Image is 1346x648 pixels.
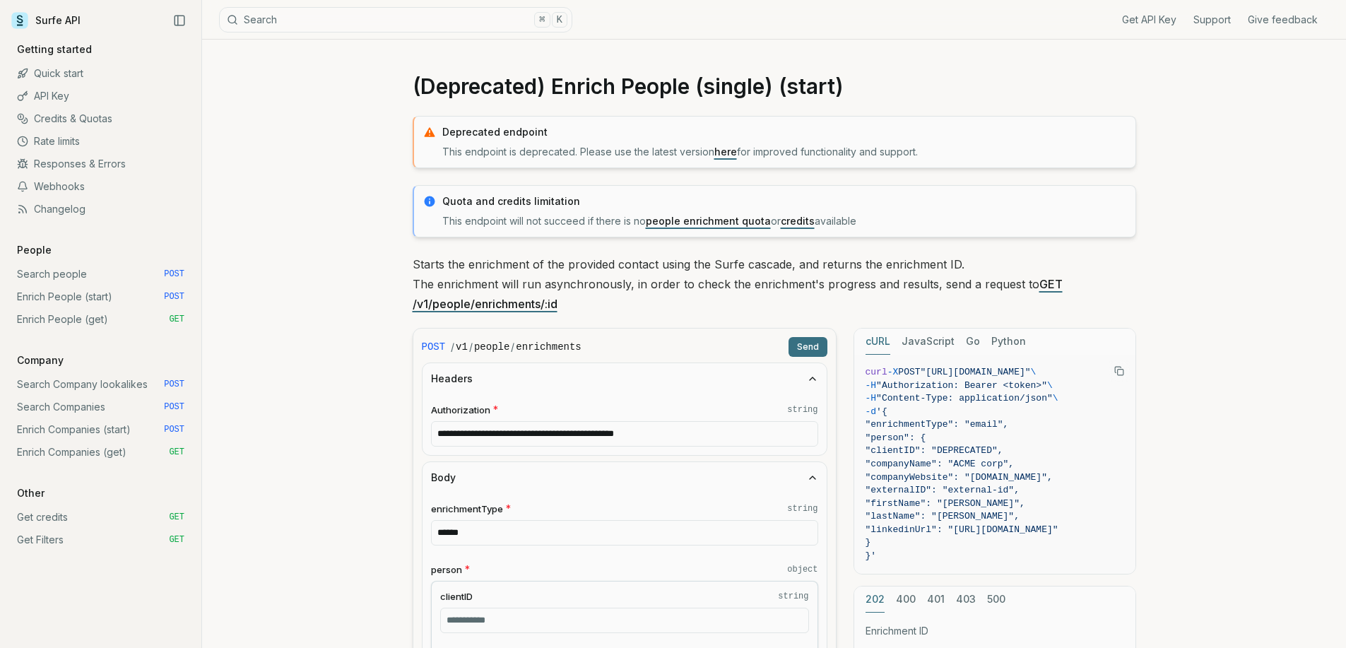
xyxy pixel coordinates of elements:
span: "companyWebsite": "[DOMAIN_NAME]", [866,472,1053,483]
span: / [469,340,473,354]
button: Go [966,329,980,355]
span: }' [866,550,877,561]
p: This endpoint will not succeed if there is no or available [442,214,1127,228]
a: credits [781,215,815,227]
p: People [11,243,57,257]
kbd: ⌘ [534,12,550,28]
a: Credits & Quotas [11,107,190,130]
a: Quick start [11,62,190,85]
span: curl [866,367,887,377]
a: Get Filters GET [11,529,190,551]
span: POST [164,269,184,280]
code: string [778,591,808,602]
span: / [511,340,514,354]
code: v1 [456,340,468,354]
span: POST [164,379,184,390]
a: Give feedback [1248,13,1318,27]
button: 500 [987,587,1005,613]
a: Webhooks [11,175,190,198]
span: -X [887,367,899,377]
span: POST [898,367,920,377]
span: "person": { [866,432,926,443]
span: "companyName": "ACME corp", [866,459,1015,469]
span: person [431,563,462,577]
h1: (Deprecated) Enrich People (single) (start) [413,73,1136,99]
a: Get API Key [1122,13,1176,27]
span: -d [866,406,877,417]
a: Enrich Companies (get) GET [11,441,190,464]
p: Quota and credits limitation [442,194,1127,208]
span: "[URL][DOMAIN_NAME]" [921,367,1031,377]
a: Search Company lookalikes POST [11,373,190,396]
button: cURL [866,329,890,355]
span: "enrichmentType": "email", [866,419,1009,430]
a: Enrich People (start) POST [11,285,190,308]
span: GET [169,534,184,546]
a: here [714,146,737,158]
button: Body [423,462,827,493]
span: clientID [440,590,473,603]
p: Company [11,353,69,367]
a: Responses & Errors [11,153,190,175]
span: "Content-Type: application/json" [876,393,1053,403]
button: Collapse Sidebar [169,10,190,31]
span: enrichmentType [431,502,503,516]
button: Search⌘K [219,7,572,33]
a: Surfe API [11,10,81,31]
a: Search Companies POST [11,396,190,418]
a: API Key [11,85,190,107]
span: "lastName": "[PERSON_NAME]", [866,511,1020,522]
p: Deprecated endpoint [442,125,1127,139]
span: "firstName": "[PERSON_NAME]", [866,498,1025,509]
button: 403 [956,587,976,613]
code: people [474,340,509,354]
a: Enrich Companies (start) POST [11,418,190,441]
span: \ [1053,393,1058,403]
button: 400 [896,587,916,613]
p: Starts the enrichment of the provided contact using the Surfe cascade, and returns the enrichment... [413,254,1136,314]
button: Python [991,329,1026,355]
span: "linkedinUrl": "[URL][DOMAIN_NAME]" [866,524,1058,535]
span: \ [1047,380,1053,391]
button: 202 [866,587,885,613]
span: / [451,340,454,354]
a: Enrich People (get) GET [11,308,190,331]
span: "Authorization: Bearer <token>" [876,380,1047,391]
a: Changelog [11,198,190,220]
button: Headers [423,363,827,394]
span: "externalID": "external-id", [866,485,1020,495]
p: Other [11,486,50,500]
a: Support [1193,13,1231,27]
p: Getting started [11,42,98,57]
span: GET [169,314,184,325]
span: POST [422,340,446,354]
a: Get credits GET [11,506,190,529]
span: -H [866,380,877,391]
a: Search people POST [11,263,190,285]
span: \ [1031,367,1037,377]
code: object [787,564,817,575]
span: } [866,537,871,548]
a: people enrichment quota [646,215,771,227]
button: Send [789,337,827,357]
span: -H [866,393,877,403]
code: string [787,503,817,514]
p: Enrichment ID [866,624,1124,638]
span: "clientID": "DEPRECATED", [866,445,1003,456]
span: '{ [876,406,887,417]
button: JavaScript [902,329,955,355]
button: 401 [927,587,945,613]
span: Authorization [431,403,490,417]
button: Copy Text [1109,360,1130,382]
span: POST [164,401,184,413]
span: POST [164,291,184,302]
kbd: K [552,12,567,28]
code: enrichments [516,340,581,354]
p: This endpoint is deprecated. Please use the latest version for improved functionality and support. [442,145,1127,159]
span: GET [169,447,184,458]
span: POST [164,424,184,435]
a: Rate limits [11,130,190,153]
span: GET [169,512,184,523]
code: string [787,404,817,416]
